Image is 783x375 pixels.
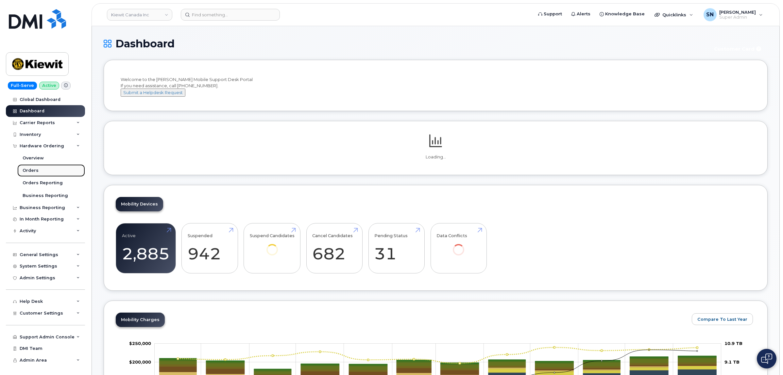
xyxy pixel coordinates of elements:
g: $0 [129,341,151,346]
a: Mobility Devices [116,197,163,211]
img: Open chat [761,353,772,364]
div: Welcome to the [PERSON_NAME] Mobile Support Desk Portal If you need assistance, call [PHONE_NUMBER]. [121,76,751,97]
span: Compare To Last Year [697,316,747,322]
a: Pending Status 31 [374,227,418,270]
tspan: 9.1 TB [724,359,740,365]
tspan: $200,000 [129,359,151,365]
g: QST [160,356,717,370]
a: Mobility Charges [116,313,165,327]
tspan: 10.9 TB [724,341,742,346]
p: Loading... [116,154,756,160]
a: Cancel Candidates 682 [312,227,356,270]
g: $0 [129,359,151,365]
button: Compare To Last Year [692,313,753,325]
a: Suspended 942 [188,227,232,270]
a: Data Conflicts [436,227,481,264]
a: Submit a Helpdesk Request [121,90,185,95]
tspan: $250,000 [129,341,151,346]
a: Active 2,885 [122,227,170,270]
h1: Dashboard [104,38,706,49]
button: Customer Card [709,43,768,55]
a: Suspend Candidates [250,227,295,264]
button: Submit a Helpdesk Request [121,89,185,97]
